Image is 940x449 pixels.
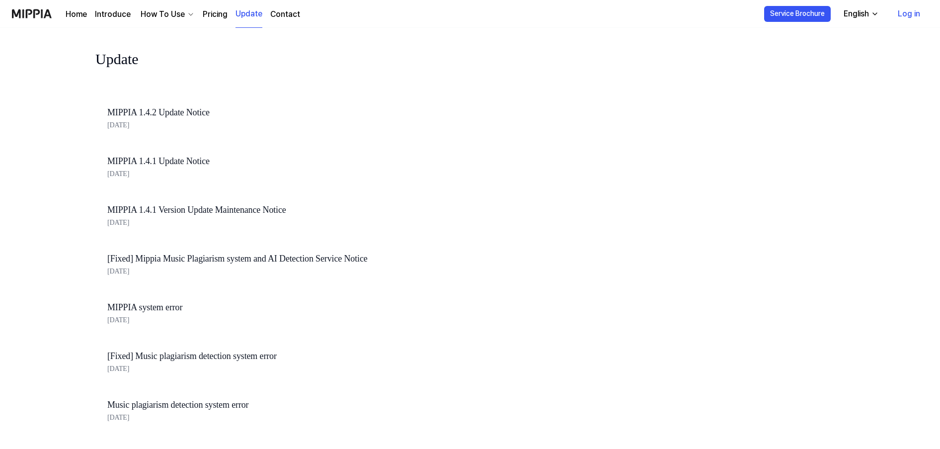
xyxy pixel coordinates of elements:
[107,217,445,228] div: [DATE]
[95,8,131,20] a: Introduce
[107,412,445,423] div: [DATE]
[139,8,195,20] button: How To Use
[270,8,300,20] a: Contact
[842,8,871,20] div: English
[107,120,445,131] div: [DATE]
[107,300,445,315] a: MIPPIA system error
[107,315,445,326] div: [DATE]
[107,363,445,374] div: [DATE]
[107,169,445,180] div: [DATE]
[107,349,445,363] a: [Fixed] Music plagiarism detection system error
[95,48,457,95] div: Update
[107,154,445,169] a: MIPPIA 1.4.1 Update Notice
[107,105,445,120] a: MIPPIA 1.4.2 Update Notice
[107,266,445,277] div: [DATE]
[235,0,262,28] a: Update
[107,252,445,266] a: [Fixed] Mippia Music Plagiarism system and AI Detection Service Notice
[764,6,831,22] button: Service Brochure
[107,398,445,412] a: Music plagiarism detection system error
[107,203,445,217] a: MIPPIA 1.4.1 Version Update Maintenance Notice
[139,8,187,20] div: How To Use
[66,8,87,20] a: Home
[836,4,885,24] button: English
[203,8,228,20] a: Pricing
